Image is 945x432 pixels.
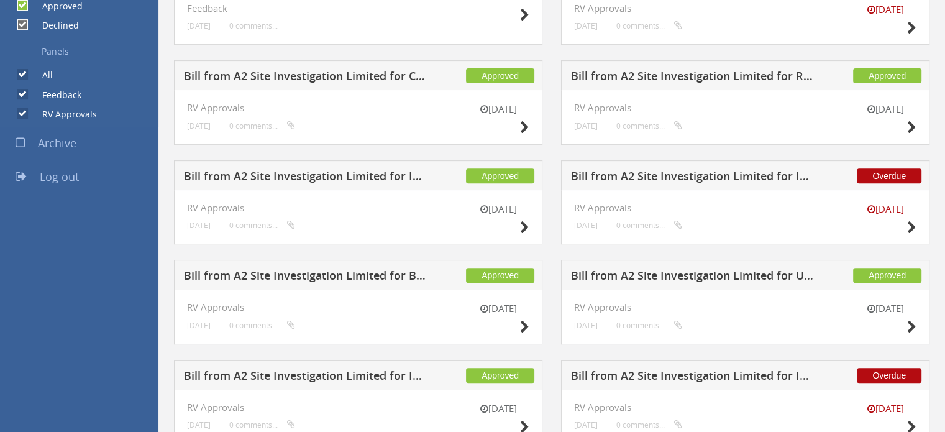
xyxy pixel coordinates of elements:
label: RV Approvals [30,108,97,121]
h5: Bill from A2 Site Investigation Limited for RMS UXO Ltd [571,70,815,86]
small: [DATE] [854,3,916,16]
small: 0 comments... [229,121,295,131]
span: Approved [466,268,534,283]
span: Approved [853,68,921,83]
small: [DATE] [854,203,916,216]
small: [DATE] [854,402,916,415]
small: [DATE] [187,321,211,330]
small: [DATE] [574,121,598,131]
small: 0 comments... [229,21,278,30]
small: [DATE] [467,402,529,415]
h4: RV Approvals [187,203,529,213]
h4: RV Approvals [574,402,916,413]
h4: RV Approvals [574,203,916,213]
small: [DATE] [574,221,598,230]
small: [DATE] [187,221,211,230]
small: [DATE] [574,420,598,430]
span: Approved [466,168,534,183]
h5: Bill from A2 Site Investigation Limited for C K Drilling Ltd [184,70,428,86]
small: 0 comments... [229,321,295,330]
small: 0 comments... [229,221,295,230]
h4: RV Approvals [574,3,916,14]
small: [DATE] [187,420,211,430]
small: [DATE] [187,121,211,131]
small: 0 comments... [616,321,682,330]
small: [DATE] [574,21,598,30]
small: [DATE] [467,203,529,216]
h4: RV Approvals [187,302,529,313]
small: 0 comments... [229,420,295,430]
span: Approved [466,68,534,83]
h5: Bill from A2 Site Investigation Limited for Utility Site Search [571,270,815,285]
span: Log out [40,169,79,184]
label: All [30,69,53,81]
span: Overdue [857,168,921,183]
small: [DATE] [467,103,529,116]
span: Overdue [857,368,921,383]
h4: RV Approvals [574,302,916,313]
span: Archive [38,136,76,150]
small: 0 comments... [616,21,682,30]
small: [DATE] [187,21,211,30]
span: Approved [853,268,921,283]
small: [DATE] [854,103,916,116]
small: [DATE] [854,302,916,315]
small: 0 comments... [616,420,682,430]
small: 0 comments... [616,221,682,230]
label: Feedback [30,89,81,101]
h5: Bill from A2 Site Investigation Limited for I2 Analytical Ltd [571,170,815,186]
small: [DATE] [467,302,529,315]
h5: Bill from A2 Site Investigation Limited for I2 Analytical Ltd [184,170,428,186]
h4: RV Approvals [187,103,529,113]
h5: Bill from A2 Site Investigation Limited for I2 Analytical Ltd [184,370,428,385]
small: 0 comments... [616,121,682,131]
h5: Bill from A2 Site Investigation Limited for I2 Analytical Ltd [571,370,815,385]
small: [DATE] [574,321,598,330]
a: Panels [9,41,158,62]
h4: RV Approvals [574,103,916,113]
span: Approved [466,368,534,383]
h4: RV Approvals [187,402,529,413]
h5: Bill from A2 Site Investigation Limited for BH Drilling Supplies [184,270,428,285]
h4: Feedback [187,3,529,14]
label: Declined [30,19,79,32]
